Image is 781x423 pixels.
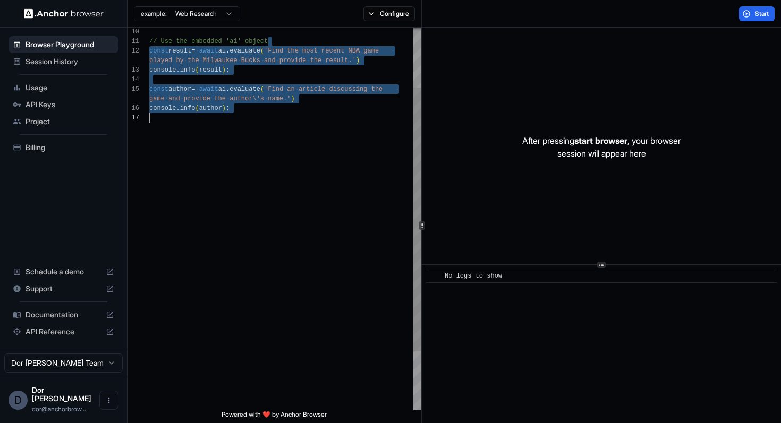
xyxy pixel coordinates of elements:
[32,405,86,413] span: dor@anchorbrowser.io
[26,309,101,320] span: Documentation
[356,57,360,64] span: )
[431,271,437,281] span: ​
[9,280,118,297] div: Support
[26,82,114,93] span: Usage
[9,391,28,410] div: D
[226,66,230,74] span: ;
[199,105,222,112] span: author
[26,266,101,277] span: Schedule a demo
[9,53,118,70] div: Session History
[739,6,775,21] button: Start
[26,326,101,337] span: API Reference
[260,85,264,93] span: (
[149,38,268,45] span: // Use the embedded 'ai' object
[9,323,118,340] div: API Reference
[149,66,176,74] span: console
[199,47,218,55] span: await
[222,410,327,423] span: Powered with ❤️ by Anchor Browser
[176,105,180,112] span: .
[522,134,681,160] p: After pressing , your browser session will appear here
[755,10,770,18] span: Start
[260,47,264,55] span: (
[199,85,218,93] span: await
[149,85,168,93] span: const
[149,57,341,64] span: played by the Milwaukee Bucks and provide the resu
[9,79,118,96] div: Usage
[195,105,199,112] span: (
[128,46,139,56] div: 12
[24,8,104,19] img: Anchor Logo
[149,105,176,112] span: console
[191,85,195,93] span: =
[9,113,118,130] div: Project
[9,139,118,156] div: Billing
[26,283,101,294] span: Support
[341,57,356,64] span: lt.'
[199,66,222,74] span: result
[195,66,199,74] span: (
[128,65,139,75] div: 13
[226,105,230,112] span: ;
[176,66,180,74] span: .
[26,142,114,153] span: Billing
[191,47,195,55] span: =
[226,85,230,93] span: .
[149,95,291,102] span: game and provide the author\'s name.'
[9,96,118,113] div: API Keys
[445,272,502,280] span: No logs to show
[128,113,139,123] div: 17
[230,85,260,93] span: evaluate
[128,84,139,94] div: 15
[363,6,415,21] button: Configure
[230,47,260,55] span: evaluate
[128,75,139,84] div: 14
[128,37,139,46] div: 11
[226,47,230,55] span: .
[180,66,196,74] span: info
[26,39,114,50] span: Browser Playground
[26,99,114,110] span: API Keys
[26,56,114,67] span: Session History
[141,10,167,18] span: example:
[9,263,118,280] div: Schedule a demo
[218,85,226,93] span: ai
[222,105,226,112] span: )
[291,95,294,102] span: )
[149,47,168,55] span: const
[99,391,118,410] button: Open menu
[32,385,91,403] span: Dor Dankner
[264,85,383,93] span: 'Find an article discussing the
[9,306,118,323] div: Documentation
[9,36,118,53] div: Browser Playground
[26,116,114,127] span: Project
[222,66,226,74] span: )
[128,27,139,37] div: 10
[218,47,226,55] span: ai
[574,135,627,146] span: start browser
[168,47,191,55] span: result
[264,47,379,55] span: 'Find the most recent NBA game
[180,105,196,112] span: info
[128,103,139,113] div: 16
[168,85,191,93] span: author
